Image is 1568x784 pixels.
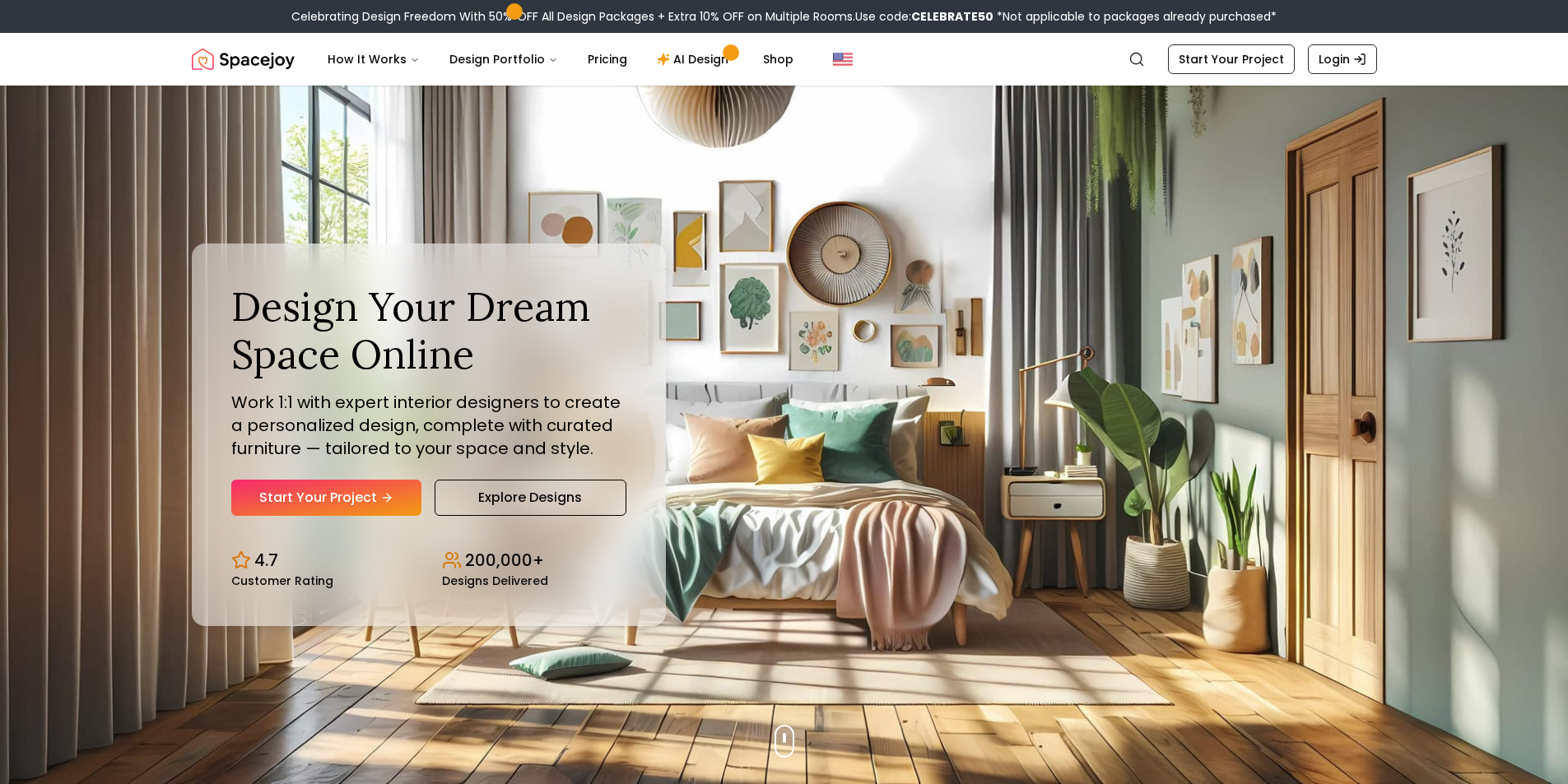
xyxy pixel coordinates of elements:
a: AI Design [644,43,747,76]
div: Celebrating Design Freedom With 50% OFF All Design Packages + Extra 10% OFF on Multiple Rooms. [291,8,1277,25]
a: Spacejoy [192,43,295,76]
nav: Main [314,43,807,76]
a: Explore Designs [435,480,626,516]
p: Work 1:1 with expert interior designers to create a personalized design, complete with curated fu... [231,391,626,460]
a: Start Your Project [231,480,421,516]
b: CELEBRATE50 [911,8,993,25]
h1: Design Your Dream Space Online [231,283,626,378]
a: Shop [750,43,807,76]
div: Design stats [231,536,626,587]
small: Customer Rating [231,575,333,587]
img: United States [833,49,853,69]
p: 4.7 [254,549,278,572]
a: Start Your Project [1168,44,1295,74]
p: 200,000+ [465,549,544,572]
span: *Not applicable to packages already purchased* [993,8,1277,25]
a: Login [1308,44,1377,74]
span: Use code: [855,8,993,25]
nav: Global [192,33,1377,86]
small: Designs Delivered [442,575,548,587]
img: Spacejoy Logo [192,43,295,76]
button: How It Works [314,43,433,76]
a: Pricing [575,43,640,76]
button: Design Portfolio [436,43,571,76]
